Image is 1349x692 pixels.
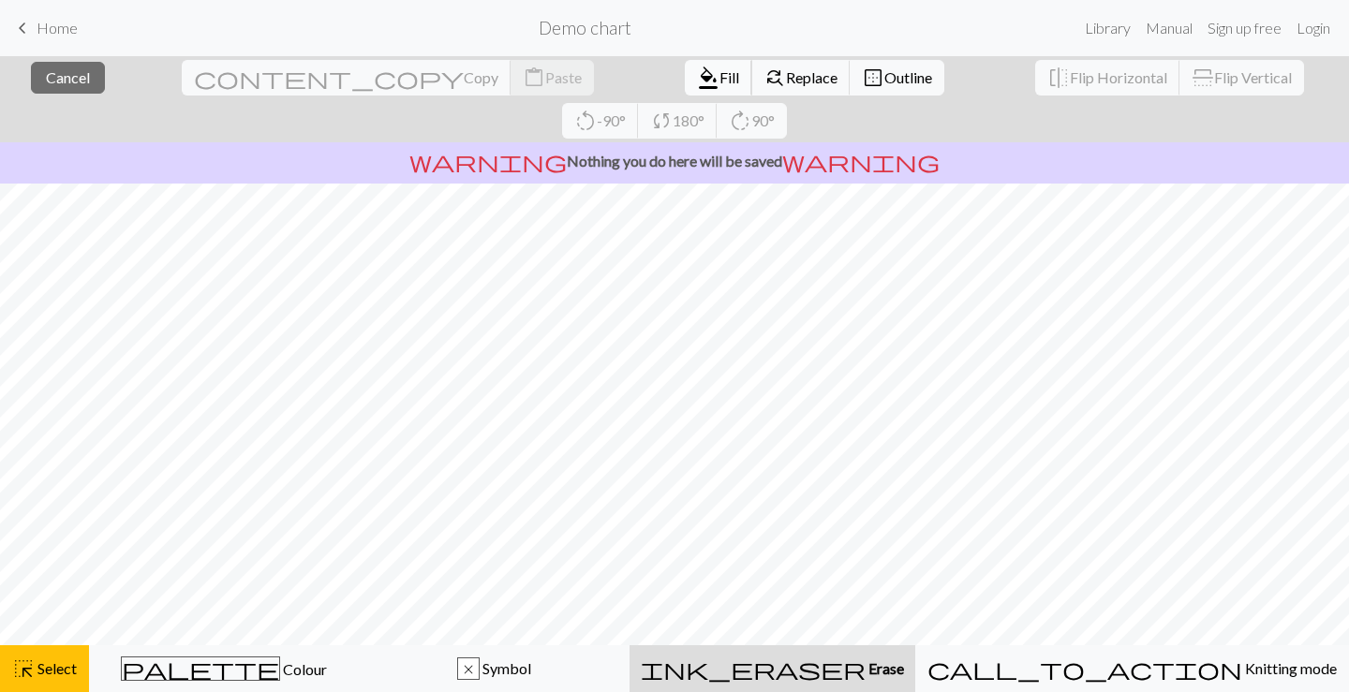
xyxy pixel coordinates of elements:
[751,111,775,129] span: 90°
[480,659,531,677] span: Symbol
[12,655,35,682] span: highlight_alt
[638,103,718,139] button: 180°
[673,111,704,129] span: 180°
[280,660,327,678] span: Colour
[1138,9,1200,47] a: Manual
[11,12,78,44] a: Home
[464,68,498,86] span: Copy
[763,65,786,91] span: find_replace
[182,60,511,96] button: Copy
[729,108,751,134] span: rotate_right
[717,103,787,139] button: 90°
[685,60,752,96] button: Fill
[1289,9,1338,47] a: Login
[927,655,1242,682] span: call_to_action
[915,645,1349,692] button: Knitting mode
[458,658,479,681] div: x
[360,645,630,692] button: x Symbol
[31,62,105,94] button: Cancel
[1035,60,1180,96] button: Flip Horizontal
[574,108,597,134] span: rotate_left
[11,15,34,41] span: keyboard_arrow_left
[1047,65,1070,91] span: flip
[37,19,78,37] span: Home
[35,659,77,677] span: Select
[46,68,90,86] span: Cancel
[751,60,851,96] button: Replace
[194,65,464,91] span: content_copy
[597,111,626,129] span: -90°
[719,68,739,86] span: Fill
[1214,68,1292,86] span: Flip Vertical
[884,68,932,86] span: Outline
[641,655,866,682] span: ink_eraser
[697,65,719,91] span: format_color_fill
[782,148,940,174] span: warning
[409,148,567,174] span: warning
[862,65,884,91] span: border_outer
[1242,659,1337,677] span: Knitting mode
[786,68,838,86] span: Replace
[1077,9,1138,47] a: Library
[1190,66,1216,89] span: flip
[539,17,631,38] h2: Demo chart
[650,108,673,134] span: sync
[7,150,1342,172] p: Nothing you do here will be saved
[1200,9,1289,47] a: Sign up free
[122,655,279,682] span: palette
[866,659,904,677] span: Erase
[562,103,639,139] button: -90°
[89,645,360,692] button: Colour
[1179,60,1304,96] button: Flip Vertical
[850,60,944,96] button: Outline
[1070,68,1167,86] span: Flip Horizontal
[630,645,915,692] button: Erase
